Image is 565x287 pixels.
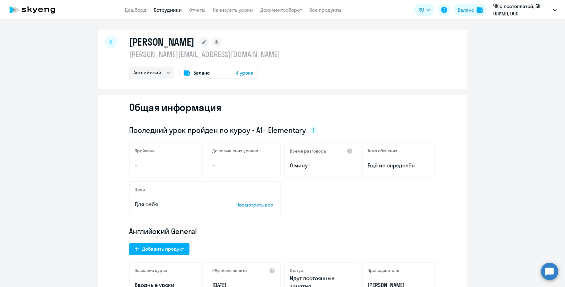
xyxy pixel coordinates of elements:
a: Отчеты [189,7,205,13]
div: Добавить продукт [142,245,184,252]
span: RU [418,6,424,14]
h5: Время разговора [290,148,326,154]
button: Добавить продукт [129,243,189,255]
button: ЧК с постоплатой, БК ОЛИМП, ООО [490,2,560,17]
a: Сотрудники [154,7,182,13]
h5: Цели [135,187,145,192]
img: balance [477,7,483,13]
a: Дашборд [125,7,146,13]
span: Баланс [193,69,210,76]
h5: Пройдено [135,148,155,154]
h2: Общая информация [129,101,221,113]
h5: До повышения уровня [212,148,258,154]
p: Для себя [135,200,217,208]
button: RU [414,4,434,16]
p: – [135,162,197,170]
h5: Статус [290,268,303,273]
button: Балансbalance [454,4,486,16]
h1: [PERSON_NAME] [129,36,194,48]
p: 0 минут [290,162,353,170]
h5: Название курса [135,268,167,273]
span: Ещё не определён [368,162,430,170]
span: Английский General [129,226,197,236]
p: [PERSON_NAME][EMAIL_ADDRESS][DOMAIN_NAME] [129,49,280,59]
div: Баланс [458,6,474,14]
h5: Обучение начато [212,268,247,273]
h5: Темп обучения [368,148,397,154]
a: Все продукты [309,7,341,13]
p: – [212,162,275,170]
h5: Преподаватель [368,268,399,273]
span: 4 урока [236,69,254,76]
p: Посмотреть все [236,201,275,208]
span: Последний урок пройден по курсу • A1 - Elementary [129,125,306,135]
a: Документооборот [260,7,302,13]
p: ЧК с постоплатой, БК ОЛИМП, ООО [493,2,551,17]
a: Начислить уроки [213,7,253,13]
